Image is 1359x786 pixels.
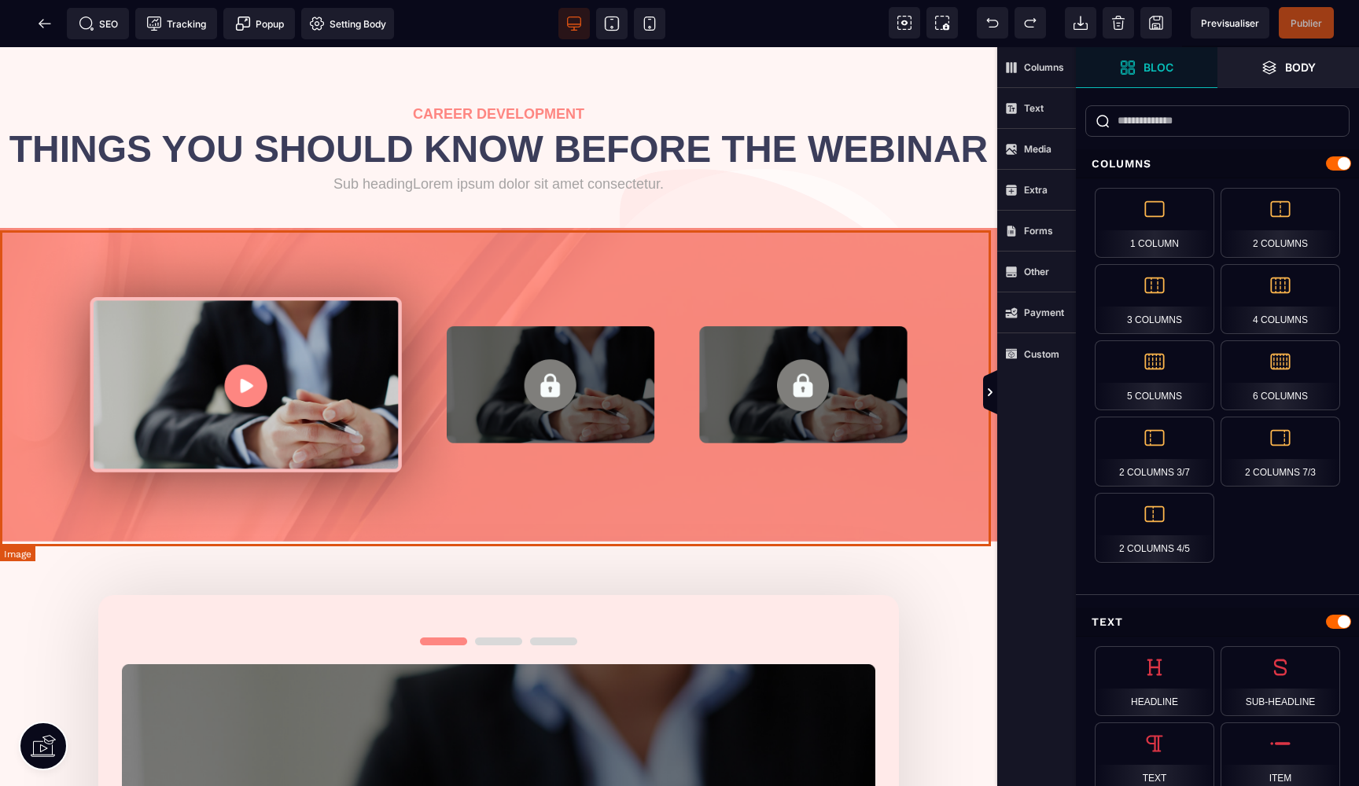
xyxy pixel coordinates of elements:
[1095,646,1214,716] div: Headline
[1095,264,1214,334] div: 3 Columns
[1095,188,1214,258] div: 1 Column
[1076,47,1217,88] span: Open Blocks
[1201,17,1259,29] span: Previsualiser
[1024,102,1044,114] strong: Text
[79,16,118,31] span: SEO
[1221,264,1340,334] div: 4 Columns
[1095,417,1214,487] div: 2 Columns 3/7
[1285,61,1316,73] strong: Body
[1076,149,1359,178] div: Columns
[926,7,958,39] span: Screenshot
[1024,61,1064,73] strong: Columns
[146,16,206,31] span: Tracking
[1221,646,1340,716] div: Sub-Headline
[1024,184,1048,196] strong: Extra
[235,16,284,31] span: Popup
[1024,266,1049,277] strong: Other
[1221,417,1340,487] div: 2 Columns 7/3
[420,590,577,598] img: 52048a076d9d0950a06d454bfbdde852_icon_1.png
[1291,17,1322,29] span: Publier
[1191,7,1269,39] span: Preview
[1095,493,1214,563] div: 2 Columns 4/5
[889,7,920,39] span: View components
[1144,61,1173,73] strong: Bloc
[1024,348,1059,360] strong: Custom
[1024,143,1051,155] strong: Media
[1095,340,1214,410] div: 5 Columns
[1217,47,1359,88] span: Open Layer Manager
[1076,608,1359,637] div: Text
[1221,340,1340,410] div: 6 Columns
[1024,307,1064,318] strong: Payment
[1221,188,1340,258] div: 2 Columns
[1024,225,1053,237] strong: Forms
[309,16,386,31] span: Setting Body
